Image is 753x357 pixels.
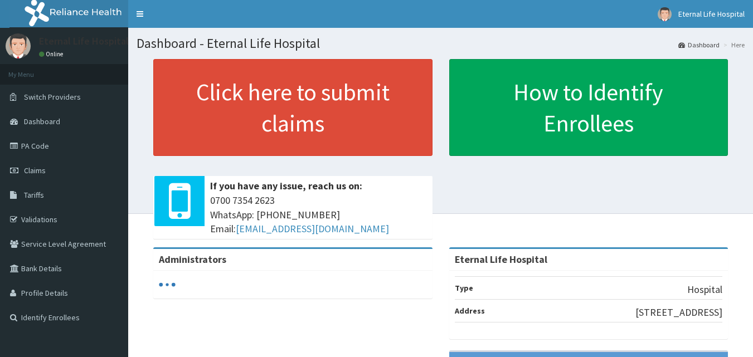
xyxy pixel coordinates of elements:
[210,193,427,236] span: 0700 7354 2623 WhatsApp: [PHONE_NUMBER] Email:
[455,283,473,293] b: Type
[153,59,433,156] a: Click here to submit claims
[678,40,720,50] a: Dashboard
[24,116,60,126] span: Dashboard
[159,253,226,266] b: Administrators
[210,179,362,192] b: If you have any issue, reach us on:
[24,190,44,200] span: Tariffs
[6,33,31,58] img: User Image
[658,7,672,21] img: User Image
[24,165,46,175] span: Claims
[159,276,176,293] svg: audio-loading
[455,253,547,266] strong: Eternal Life Hospital
[678,9,745,19] span: Eternal Life Hospital
[449,59,728,156] a: How to Identify Enrollees
[635,305,722,320] p: [STREET_ADDRESS]
[455,306,485,316] b: Address
[687,282,722,297] p: Hospital
[24,92,81,102] span: Switch Providers
[721,40,745,50] li: Here
[39,36,129,46] p: Eternal Life Hospital
[39,50,66,58] a: Online
[236,222,389,235] a: [EMAIL_ADDRESS][DOMAIN_NAME]
[137,36,745,51] h1: Dashboard - Eternal Life Hospital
